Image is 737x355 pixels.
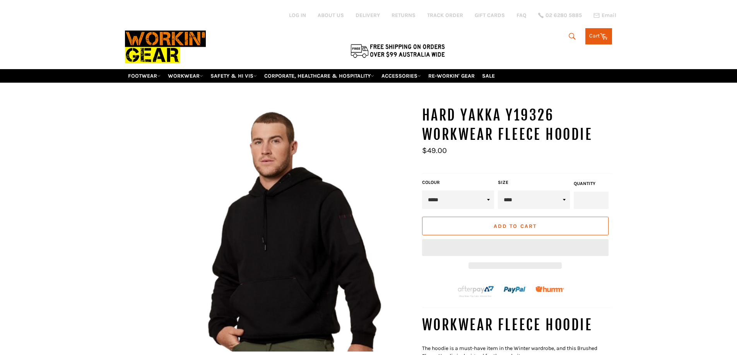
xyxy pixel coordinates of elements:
span: Email [602,13,616,18]
a: WORKWEAR [165,69,206,83]
span: Add to Cart [494,223,537,229]
img: Flat $9.95 shipping Australia wide [349,42,446,59]
a: SALE [479,69,498,83]
h1: HARD YAKKA Y19326 Workwear Fleece Hoodie [422,106,612,144]
a: Log in [289,12,306,19]
button: Add to Cart [422,217,609,235]
img: HARD YAKKA Y19326 Workwear Fleece Hoodie - Workin' Gear [168,106,414,352]
img: paypal.png [504,279,527,301]
a: Email [593,12,616,19]
label: Size [498,179,570,186]
a: DELIVERY [356,12,380,19]
a: ABOUT US [318,12,344,19]
a: Cart [585,28,612,44]
span: $49.00 [422,146,447,155]
span: WORKWEAR FLEECE HOODIE [422,316,593,334]
a: RE-WORKIN' GEAR [425,69,478,83]
a: ACCESSORIES [378,69,424,83]
a: 02 6280 5885 [538,13,582,18]
img: Afterpay-Logo-on-dark-bg_large.png [457,285,495,298]
img: Workin Gear leaders in Workwear, Safety Boots, PPE, Uniforms. Australia's No.1 in Workwear [125,25,206,69]
a: CORPORATE, HEALTHCARE & HOSPITALITY [261,69,377,83]
label: Quantity [574,180,609,187]
a: FAQ [516,12,527,19]
label: COLOUR [422,179,494,186]
img: Humm_core_logo_RGB-01_300x60px_small_195d8312-4386-4de7-b182-0ef9b6303a37.png [535,286,564,292]
a: SAFETY & HI VIS [207,69,260,83]
a: GIFT CARDS [475,12,505,19]
a: RETURNS [392,12,416,19]
a: FOOTWEAR [125,69,164,83]
span: 02 6280 5885 [545,13,582,18]
a: TRACK ORDER [427,12,463,19]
